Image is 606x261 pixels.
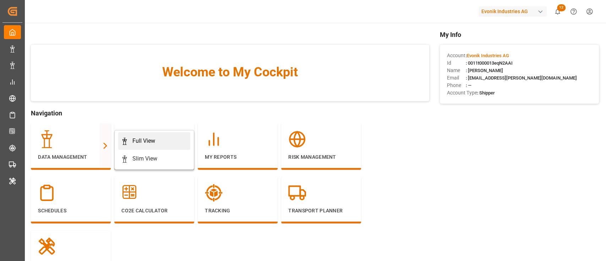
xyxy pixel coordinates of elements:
a: Slim View [118,150,190,168]
p: Data Management [38,153,104,161]
p: Risk Management [288,153,354,161]
span: Phone [447,82,466,89]
p: Schedules [38,207,104,214]
span: Account Type [447,89,477,97]
span: Id [447,59,466,67]
span: Email [447,74,466,82]
button: Help Center [566,4,582,20]
p: Tracking [205,207,271,214]
span: Evonik Industries AG [467,53,509,58]
span: My Info [440,30,599,39]
span: 12 [557,4,566,11]
button: Evonik Industries AG [479,5,550,18]
span: : Shipper [477,90,495,96]
a: Full View [118,132,190,150]
span: Name [447,67,466,74]
div: Slim View [132,154,157,163]
div: Evonik Industries AG [479,6,547,17]
span: : — [466,83,471,88]
p: My Reports [205,153,271,161]
span: : [EMAIL_ADDRESS][PERSON_NAME][DOMAIN_NAME] [466,75,577,81]
span: : 0011t000013eqN2AAI [466,60,513,66]
span: Welcome to My Cockpit [45,62,415,82]
button: show 12 new notifications [550,4,566,20]
p: CO2e Calculator [121,207,187,214]
span: : [PERSON_NAME] [466,68,503,73]
span: Navigation [31,108,429,118]
div: Full View [132,137,155,145]
span: : [466,53,509,58]
span: Account [447,52,466,59]
p: Transport Planner [288,207,354,214]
